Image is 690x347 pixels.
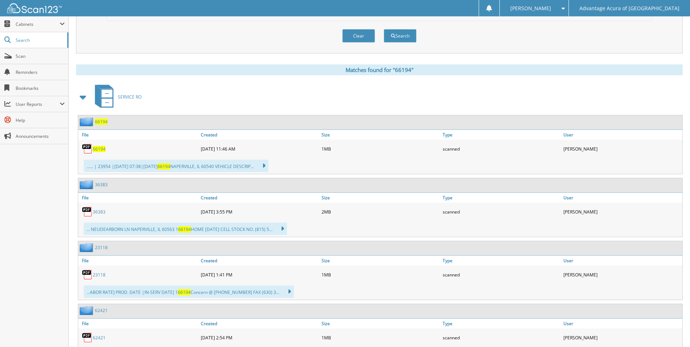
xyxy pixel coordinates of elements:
[78,256,199,266] a: File
[178,226,191,232] span: 66194
[95,182,108,188] a: 36383
[654,312,690,347] iframe: Chat Widget
[510,6,551,11] span: [PERSON_NAME]
[320,267,440,282] div: 1MB
[82,332,93,343] img: PDF.png
[320,193,440,203] a: Size
[84,286,294,298] div: ...ABOR RATE] PROD. DATE |IN-SERV DATE] 1 Concern @ [PHONE_NUMBER] FAX (630) 3...
[320,204,440,219] div: 2MB
[199,256,320,266] a: Created
[118,94,141,100] span: SERVICE RO
[562,267,682,282] div: [PERSON_NAME]
[80,306,95,315] img: folder2.png
[95,307,108,314] a: 62421
[320,330,440,345] div: 1MB
[82,269,93,280] img: PDF.png
[16,85,65,91] span: Bookmarks
[78,193,199,203] a: File
[199,130,320,140] a: Created
[16,37,64,43] span: Search
[384,29,416,43] button: Search
[441,319,562,328] a: Type
[199,330,320,345] div: [DATE] 2:54 PM
[579,6,679,11] span: Advantage Acura of [GEOGRAPHIC_DATA]
[199,204,320,219] div: [DATE] 3:55 PM
[80,243,95,252] img: folder2.png
[441,330,562,345] div: scanned
[84,160,268,172] div: ...... | 23954 |[DATE] 07:38|[DATE] NAPERVILLE, IL 60540 VEHICLE DESCRIP...
[199,267,320,282] div: [DATE] 1:41 PM
[199,319,320,328] a: Created
[441,267,562,282] div: scanned
[16,133,65,139] span: Announcements
[95,244,108,251] a: 23118
[93,146,105,152] a: 66194
[82,143,93,154] img: PDF.png
[562,141,682,156] div: [PERSON_NAME]
[80,117,95,126] img: folder2.png
[441,256,562,266] a: Type
[562,130,682,140] a: User
[320,319,440,328] a: Size
[16,53,65,59] span: Scan
[562,193,682,203] a: User
[82,206,93,217] img: PDF.png
[441,141,562,156] div: scanned
[78,319,199,328] a: File
[199,141,320,156] div: [DATE] 11:46 AM
[76,64,683,75] div: Matches found for "66194"
[95,119,108,125] a: 66194
[562,319,682,328] a: User
[78,130,199,140] a: File
[320,256,440,266] a: Size
[562,330,682,345] div: [PERSON_NAME]
[91,83,141,111] a: SERVICE RO
[16,101,60,107] span: User Reports
[562,256,682,266] a: User
[80,180,95,189] img: folder2.png
[441,130,562,140] a: Type
[320,130,440,140] a: Size
[7,3,62,13] img: scan123-logo-white.svg
[320,141,440,156] div: 1MB
[441,204,562,219] div: scanned
[93,335,105,341] a: 62421
[342,29,375,43] button: Clear
[16,69,65,75] span: Reminders
[93,209,105,215] a: 36383
[178,289,191,295] span: 66194
[441,193,562,203] a: Type
[16,117,65,123] span: Help
[84,223,287,235] div: ... NEUDEARBORN LN NAPERVILLE, IL 60563 1 HOME [DATE] CELL STOCK NO. (815) 5...
[562,204,682,219] div: [PERSON_NAME]
[16,21,60,27] span: Cabinets
[93,272,105,278] a: 23118
[199,193,320,203] a: Created
[157,163,170,169] span: 66194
